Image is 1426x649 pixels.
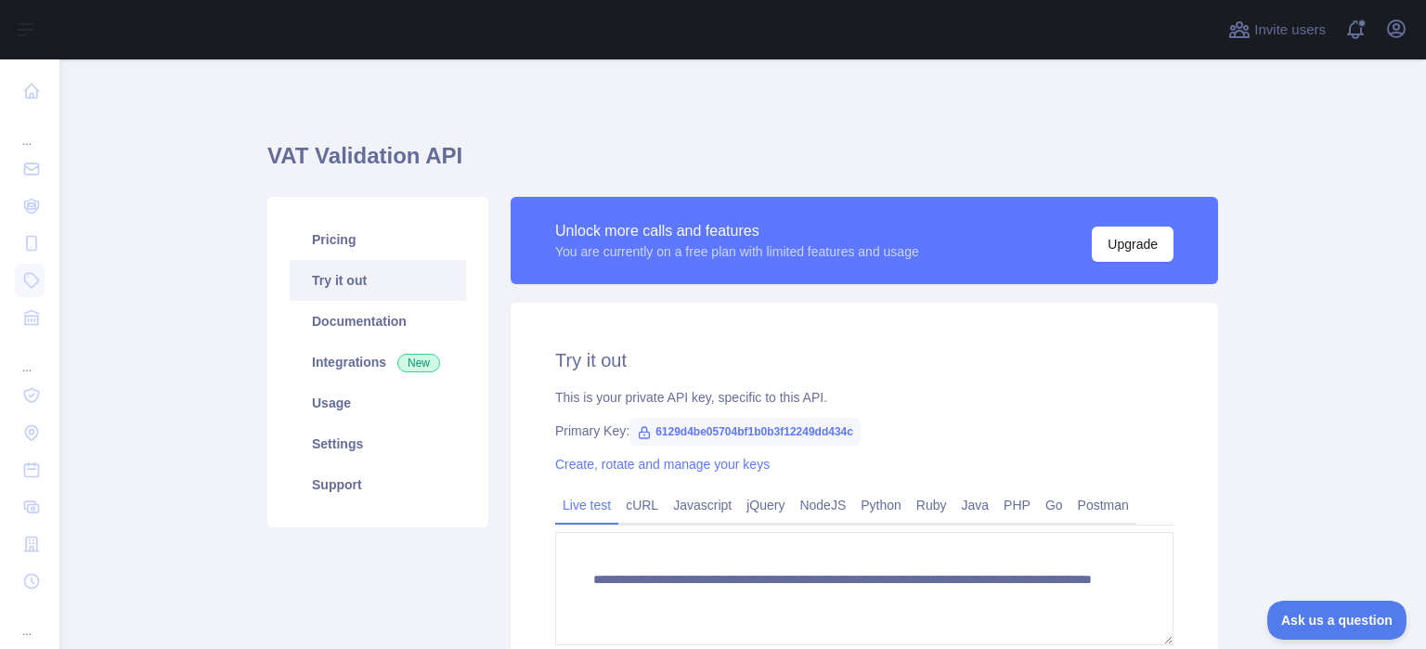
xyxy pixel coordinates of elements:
a: Settings [290,423,466,464]
a: Integrations New [290,342,466,383]
a: Postman [1070,490,1136,520]
button: Invite users [1225,15,1329,45]
a: Ruby [909,490,954,520]
div: This is your private API key, specific to this API. [555,388,1173,407]
iframe: Toggle Customer Support [1267,601,1407,640]
div: Unlock more calls and features [555,220,919,242]
span: 6129d4be05704bf1b0b3f12249dd434c [629,418,861,446]
a: jQuery [739,490,792,520]
a: Live test [555,490,618,520]
a: Documentation [290,301,466,342]
div: ... [15,338,45,375]
span: Invite users [1254,19,1326,41]
a: Go [1038,490,1070,520]
h2: Try it out [555,347,1173,373]
div: ... [15,111,45,149]
a: Try it out [290,260,466,301]
a: Javascript [666,490,739,520]
a: cURL [618,490,666,520]
button: Upgrade [1092,227,1173,262]
a: Pricing [290,219,466,260]
div: ... [15,602,45,639]
a: Java [954,490,997,520]
div: You are currently on a free plan with limited features and usage [555,242,919,261]
span: New [397,354,440,372]
a: Support [290,464,466,505]
a: NodeJS [792,490,853,520]
a: Usage [290,383,466,423]
div: Primary Key: [555,422,1173,440]
h1: VAT Validation API [267,141,1218,186]
a: Create, rotate and manage your keys [555,457,770,472]
a: Python [853,490,909,520]
a: PHP [996,490,1038,520]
